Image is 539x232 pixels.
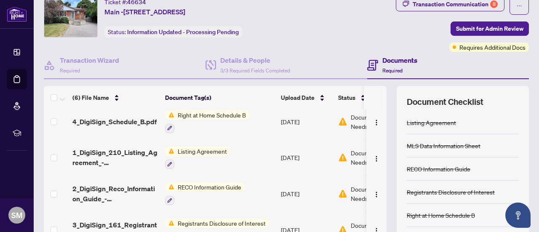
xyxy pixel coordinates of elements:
span: RECO Information Guide [174,182,245,192]
h4: Transaction Wizard [60,55,119,65]
button: Logo [370,187,383,200]
span: (6) File Name [72,93,109,102]
div: Listing Agreement [407,118,456,127]
img: Logo [373,119,380,126]
img: Logo [373,191,380,198]
span: Registrants Disclosure of Interest [174,219,269,228]
button: Logo [370,115,383,128]
span: Upload Date [281,93,315,102]
span: SM [11,209,22,221]
button: Status IconRight at Home Schedule B [165,110,249,133]
span: 4_DigiSign_Schedule_B.pdf [72,117,157,127]
span: Required [60,67,80,74]
span: Main -[STREET_ADDRESS] [104,7,185,17]
div: Status: [104,26,242,37]
span: Document Checklist [407,96,483,108]
th: Document Tag(s) [162,86,278,109]
span: Status [338,93,355,102]
span: Right at Home Schedule B [174,110,249,120]
button: Open asap [505,203,531,228]
span: Document Needs Work [351,112,395,131]
img: Status Icon [165,110,174,120]
span: 2_DigiSign_Reco_Information_Guide_-_RECO_Forms.pdf [72,184,158,204]
img: Status Icon [165,147,174,156]
td: [DATE] [278,140,335,176]
h4: Documents [382,55,417,65]
span: Document Needs Work [351,148,395,167]
td: [DATE] [278,104,335,140]
img: Document Status [338,153,347,162]
button: Status IconRECO Information Guide [165,182,245,205]
div: Registrants Disclosure of Interest [407,187,495,197]
span: 3/3 Required Fields Completed [220,67,290,74]
img: Document Status [338,117,347,126]
img: Status Icon [165,182,174,192]
span: Information Updated - Processing Pending [127,28,239,36]
span: Required [382,67,403,74]
div: Right at Home Schedule B [407,211,475,220]
img: Status Icon [165,219,174,228]
span: ellipsis [516,3,522,9]
img: Logo [373,155,380,162]
span: Document Needs Work [351,184,395,203]
th: Upload Date [278,86,335,109]
img: logo [7,6,27,22]
div: MLS Data Information Sheet [407,141,480,150]
img: Document Status [338,189,347,198]
span: Requires Additional Docs [459,43,526,52]
span: 1_DigiSign_210_Listing_Agreement_-_Landlord_Representation_Agreement_-_Authority_to_Offer_for_Lea... [72,147,158,168]
div: RECO Information Guide [407,164,470,173]
button: Status IconListing Agreement [165,147,230,169]
th: (6) File Name [69,86,162,109]
span: Submit for Admin Review [456,22,523,35]
button: Logo [370,151,383,164]
td: [DATE] [278,176,335,212]
div: 8 [490,0,498,8]
h4: Details & People [220,55,290,65]
th: Status [335,86,406,109]
span: Listing Agreement [174,147,230,156]
button: Submit for Admin Review [451,21,529,36]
